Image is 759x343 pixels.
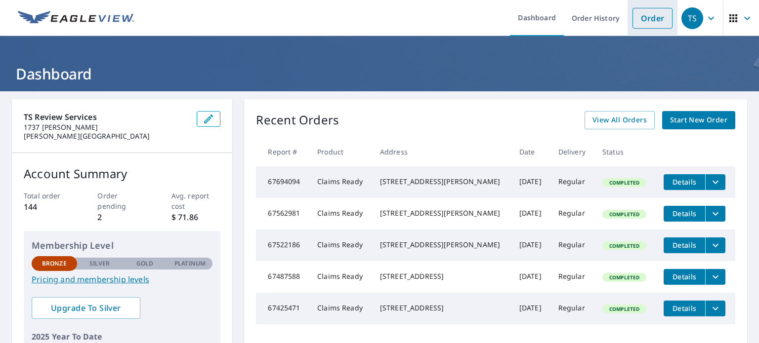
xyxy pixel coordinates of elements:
p: Recent Orders [256,111,339,129]
button: filesDropdownBtn-67562981 [705,206,725,222]
td: Regular [550,293,594,324]
td: Regular [550,166,594,198]
div: [STREET_ADDRESS][PERSON_NAME] [380,240,504,250]
span: View All Orders [592,114,647,126]
p: [PERSON_NAME][GEOGRAPHIC_DATA] [24,132,189,141]
td: 67487588 [256,261,309,293]
span: Details [670,272,699,281]
td: [DATE] [511,293,550,324]
button: filesDropdownBtn-67487588 [705,269,725,285]
p: Silver [89,259,110,268]
span: Details [670,304,699,313]
td: [DATE] [511,229,550,261]
p: 2025 Year To Date [32,331,212,343]
div: [STREET_ADDRESS] [380,271,504,281]
a: View All Orders [585,111,655,129]
td: Claims Ready [309,166,372,198]
button: detailsBtn-67425471 [664,301,705,316]
th: Address [372,137,511,166]
p: 1737 [PERSON_NAME] [24,123,189,132]
a: Order [632,8,673,29]
td: Claims Ready [309,293,372,324]
th: Date [511,137,550,166]
td: Claims Ready [309,198,372,229]
p: Order pending [97,191,147,211]
div: [STREET_ADDRESS][PERSON_NAME] [380,177,504,187]
th: Product [309,137,372,166]
td: [DATE] [511,166,550,198]
span: Completed [603,211,645,218]
th: Report # [256,137,309,166]
td: Claims Ready [309,261,372,293]
span: Start New Order [670,114,727,126]
span: Completed [603,274,645,281]
div: [STREET_ADDRESS][PERSON_NAME] [380,208,504,218]
span: Completed [603,242,645,249]
td: 67425471 [256,293,309,324]
td: 67562981 [256,198,309,229]
p: $ 71.86 [171,211,221,223]
td: Regular [550,229,594,261]
p: Account Summary [24,165,220,183]
button: filesDropdownBtn-67522186 [705,237,725,253]
img: EV Logo [18,11,134,26]
span: Details [670,240,699,250]
button: detailsBtn-67522186 [664,237,705,253]
span: Completed [603,179,645,186]
a: Upgrade To Silver [32,297,140,319]
span: Details [670,209,699,218]
button: filesDropdownBtn-67694094 [705,174,725,190]
button: filesDropdownBtn-67425471 [705,301,725,316]
p: TS Review Services [24,111,189,123]
button: detailsBtn-67562981 [664,206,705,222]
p: 144 [24,201,73,213]
td: 67694094 [256,166,309,198]
td: [DATE] [511,198,550,229]
div: TS [681,7,703,29]
td: 67522186 [256,229,309,261]
button: detailsBtn-67694094 [664,174,705,190]
td: Claims Ready [309,229,372,261]
th: Delivery [550,137,594,166]
h1: Dashboard [12,64,747,84]
span: Upgrade To Silver [40,303,132,313]
button: detailsBtn-67487588 [664,269,705,285]
p: Total order [24,191,73,201]
a: Start New Order [662,111,735,129]
p: Platinum [174,259,206,268]
div: [STREET_ADDRESS] [380,303,504,313]
p: Avg. report cost [171,191,221,211]
th: Status [594,137,656,166]
span: Details [670,177,699,187]
td: [DATE] [511,261,550,293]
td: Regular [550,261,594,293]
p: 2 [97,211,147,223]
p: Membership Level [32,239,212,252]
p: Gold [136,259,153,268]
a: Pricing and membership levels [32,273,212,285]
span: Completed [603,305,645,312]
td: Regular [550,198,594,229]
p: Bronze [42,259,67,268]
